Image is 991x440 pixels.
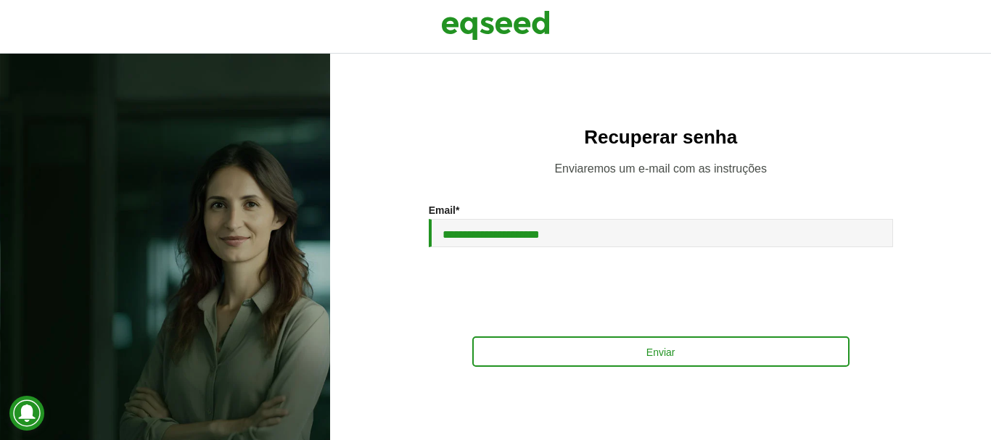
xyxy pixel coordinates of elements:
img: EqSeed Logo [441,7,550,43]
h2: Recuperar senha [359,127,962,148]
button: Enviar [472,336,850,367]
p: Enviaremos um e-mail com as instruções [359,162,962,175]
span: Este campo é obrigatório. [456,204,459,216]
iframe: reCAPTCHA [551,262,771,318]
label: Email [429,205,460,215]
